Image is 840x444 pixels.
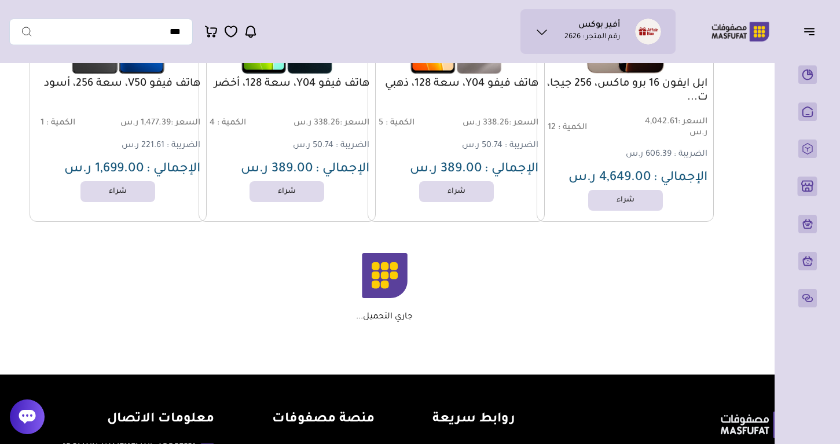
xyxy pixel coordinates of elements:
[122,141,164,151] span: 221.61 ر.س
[241,163,313,177] span: 389.00 ر.س
[293,141,333,151] span: 50.74 ر.س
[674,150,707,159] span: الضريبة :
[64,163,144,177] span: 1,699.00 ر.س
[340,119,369,128] span: السعر :
[356,312,413,322] p: جاري التحميل...
[419,181,494,202] a: شراء
[505,141,538,151] span: الضريبة :
[167,141,200,151] span: الضريبة :
[543,77,707,105] a: ابل ايفون 16 برو ماكس، 256 جيجا، ت...
[41,119,44,128] span: 1
[217,119,246,128] span: الكمية :
[462,141,502,151] span: 50.74 ر.س
[485,163,538,177] span: الإجمالي :
[146,163,200,177] span: الإجمالي :
[336,141,369,151] span: الضريبة :
[205,77,369,91] a: هاتف فيفو Y04، سعة 128، أخضر
[678,118,707,127] span: السعر :
[316,163,369,177] span: الإجمالي :
[379,119,383,128] span: 5
[410,163,482,177] span: 389.00 ر.س
[171,119,200,128] span: السعر :
[46,119,75,128] span: الكمية :
[432,412,515,428] h4: روابط سريعة
[588,190,663,211] a: شراء
[272,412,375,428] h4: منصة مصفوفات
[210,119,215,128] span: 4
[626,117,707,139] span: 4,042.61 ر.س
[119,118,200,129] span: 1,477.39 ر.س
[36,77,200,91] a: هاتف فيفو V50، سعة 256، أسود
[654,171,707,185] span: الإجمالي :
[564,32,620,43] p: رقم المتجر : 2626
[250,181,324,202] a: شراء
[509,119,538,128] span: السعر :
[386,119,415,128] span: الكمية :
[288,118,369,129] span: 338.26 ر.س
[80,181,155,202] a: شراء
[578,20,620,32] h1: أفير بوكس
[703,20,777,43] img: Logo
[626,150,672,159] span: 606.39 ر.س
[457,118,538,129] span: 338.26 ر.س
[548,123,556,133] span: 12
[374,77,538,91] a: هاتف فيفو Y04، سعة 128، ذهبي
[558,123,587,133] span: الكمية :
[63,412,214,428] h4: معلومات الاتصال
[568,171,651,185] span: 4,649.00 ر.س
[635,19,661,45] img: ماجد العنزي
